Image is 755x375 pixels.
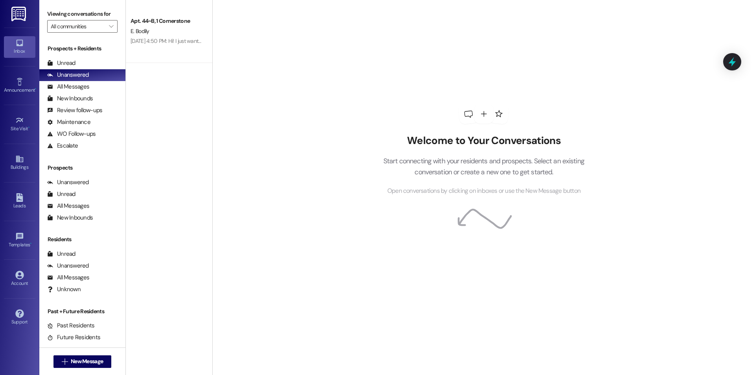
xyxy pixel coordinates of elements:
span: • [35,86,36,92]
a: Site Visit • [4,114,35,135]
div: Past Residents [47,321,95,330]
div: Future Residents [47,333,100,342]
i:  [62,358,68,365]
div: Review follow-ups [47,106,102,115]
div: All Messages [47,273,89,282]
button: New Message [53,355,112,368]
span: New Message [71,357,103,366]
div: WO Follow-ups [47,130,96,138]
h2: Welcome to Your Conversations [371,135,596,147]
div: Prospects + Residents [39,44,125,53]
div: Maintenance [47,118,90,126]
div: Apt. 44~B, 1 Cornerstone [131,17,203,25]
div: All Messages [47,202,89,210]
a: Buildings [4,152,35,174]
span: E. Bodily [131,28,149,35]
a: Templates • [4,230,35,251]
div: Unknown [47,285,81,294]
div: Unanswered [47,262,89,270]
div: Unread [47,59,75,67]
a: Support [4,307,35,328]
div: Unread [47,190,75,198]
div: New Inbounds [47,214,93,222]
div: New Inbounds [47,94,93,103]
div: All Messages [47,83,89,91]
span: • [28,125,29,130]
div: Prospects [39,164,125,172]
a: Inbox [4,36,35,57]
span: Open conversations by clicking on inboxes or use the New Message button [387,186,580,196]
p: Start connecting with your residents and prospects. Select an existing conversation or create a n... [371,155,596,178]
img: ResiDesk Logo [11,7,28,21]
label: Viewing conversations for [47,8,118,20]
div: Unanswered [47,71,89,79]
div: Unread [47,250,75,258]
input: All communities [51,20,105,33]
i:  [109,23,113,30]
a: Leads [4,191,35,212]
div: Unanswered [47,178,89,187]
span: • [30,241,31,246]
a: Account [4,268,35,290]
div: Residents [39,235,125,244]
div: Escalate [47,142,78,150]
div: Past + Future Residents [39,307,125,316]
